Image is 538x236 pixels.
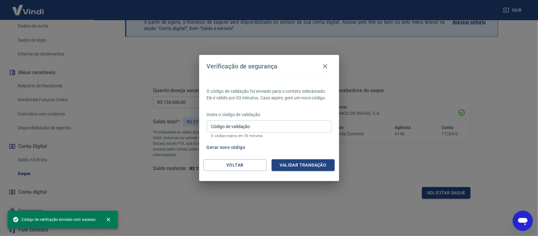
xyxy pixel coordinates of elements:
p: O código de validação foi enviado para o contato selecionado. Ele é válido por 03 minutos. Caso e... [207,88,332,101]
iframe: Botão para abrir a janela de mensagens [513,211,533,231]
button: Validar transação [272,159,335,171]
p: O código expira em 03 minutos. [211,134,327,138]
button: Voltar [204,159,267,171]
button: Gerar novo código [204,142,248,153]
h4: Verificação de segurança [207,62,278,70]
button: close [101,213,115,227]
p: Insira o código de validação [207,111,332,118]
span: Código de verificação enviado com sucesso. [13,216,96,223]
